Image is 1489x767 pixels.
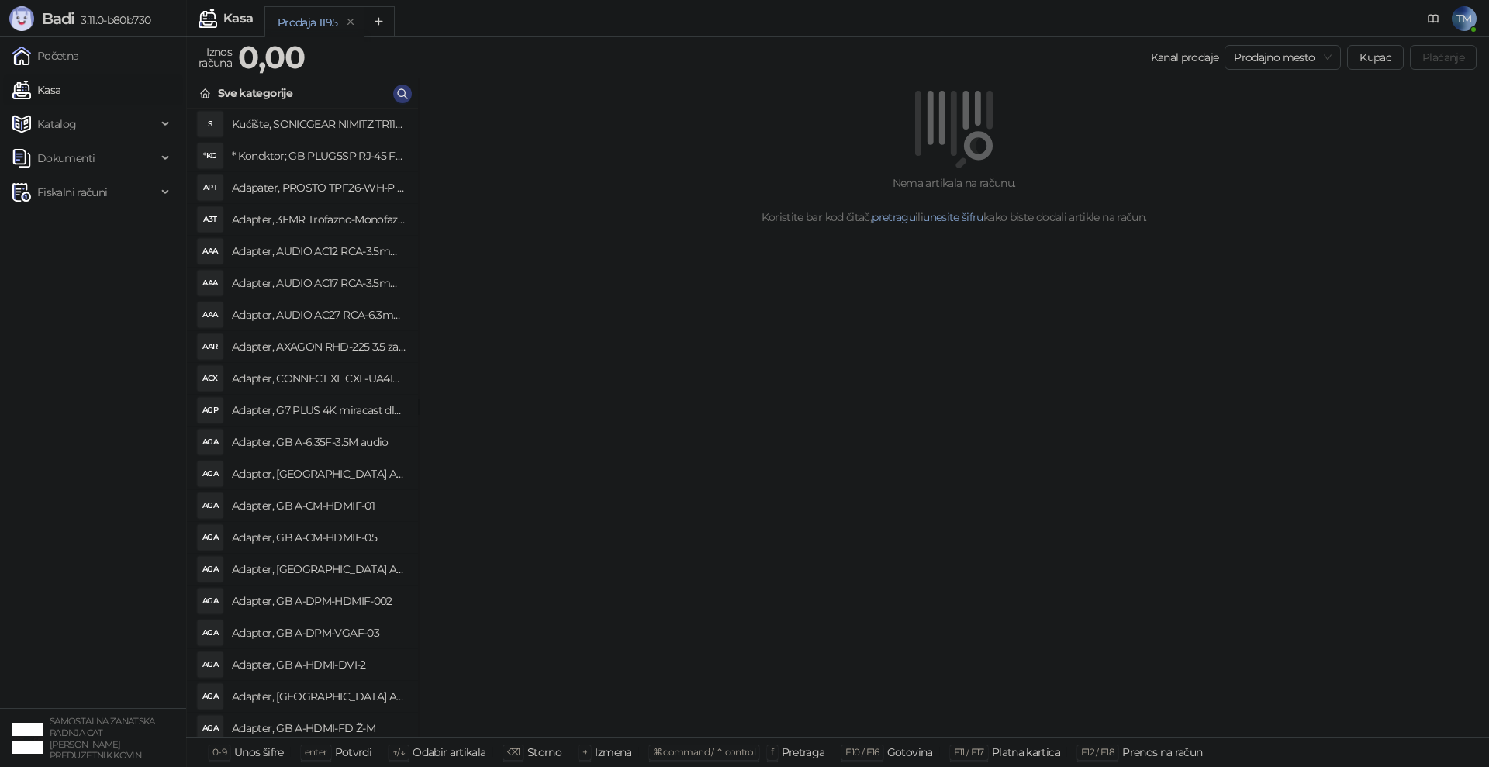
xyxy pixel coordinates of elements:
div: AGA [198,493,223,518]
h4: Adapter, GB A-CM-HDMIF-05 [232,525,406,550]
h4: Adapter, AUDIO AC17 RCA-3.5mm stereo [232,271,406,295]
a: Dokumentacija [1421,6,1446,31]
div: AGA [198,557,223,582]
h4: Adapter, CONNECT XL CXL-UA4IN1 putni univerzalni [232,366,406,391]
h4: Adapter, AUDIO AC27 RCA-6.3mm stereo [232,302,406,327]
h4: Adapter, [GEOGRAPHIC_DATA] A-AC-UKEU-001 UK na EU 7.5A [232,461,406,486]
span: ⌫ [507,746,520,758]
div: Kanal prodaje [1151,49,1219,66]
div: Iznos računa [195,42,235,73]
div: AAR [198,334,223,359]
span: TM [1452,6,1477,31]
div: Platna kartica [992,742,1060,762]
div: Unos šifre [234,742,284,762]
div: Storno [527,742,561,762]
div: AGA [198,620,223,645]
h4: Adapter, GB A-6.35F-3.5M audio [232,430,406,454]
div: Gotovina [887,742,933,762]
div: Nema artikala na računu. Koristite bar kod čitač, ili kako biste dodali artikle na račun. [437,174,1470,226]
h4: Adapter, GB A-HDMI-DVI-2 [232,652,406,677]
button: Plaćanje [1410,45,1477,70]
div: grid [187,109,418,737]
div: Potvrdi [335,742,372,762]
span: F10 / F16 [845,746,879,758]
h4: Adapter, AUDIO AC12 RCA-3.5mm mono [232,239,406,264]
div: Sve kategorije [218,85,292,102]
span: ⌘ command / ⌃ control [653,746,756,758]
span: + [582,746,587,758]
span: F12 / F18 [1081,746,1114,758]
div: A3T [198,207,223,232]
div: Izmena [595,742,631,762]
span: ↑/↓ [392,746,405,758]
div: AGP [198,398,223,423]
h4: Adapter, GB A-HDMI-FD Ž-M [232,716,406,741]
h4: Adapter, GB A-CM-HDMIF-01 [232,493,406,518]
span: Prodajno mesto [1234,46,1332,69]
h4: Adapter, GB A-DPM-HDMIF-002 [232,589,406,613]
span: 0-9 [212,746,226,758]
div: AGA [198,652,223,677]
div: AGA [198,525,223,550]
strong: 0,00 [238,38,305,76]
div: Prodaja 1195 [278,14,337,31]
h4: Adapter, [GEOGRAPHIC_DATA] A-HDMI-FC Ž-M [232,684,406,709]
span: F11 / F17 [954,746,984,758]
div: AGA [198,430,223,454]
button: remove [340,16,361,29]
div: AGA [198,461,223,486]
span: Badi [42,9,74,28]
h4: * Konektor; GB PLUG5SP RJ-45 FTP Kat.5 [232,143,406,168]
div: ACX [198,366,223,391]
img: 64x64-companyLogo-ae27db6e-dfce-48a1-b68e-83471bd1bffd.png [12,723,43,754]
h4: Adapter, 3FMR Trofazno-Monofazni [232,207,406,232]
span: Fiskalni računi [37,177,107,208]
div: AGA [198,589,223,613]
div: Kasa [223,12,253,25]
div: APT [198,175,223,200]
div: AGA [198,716,223,741]
h4: Kućište, SONICGEAR NIMITZ TR1100 belo BEZ napajanja [232,112,406,136]
a: Kasa [12,74,60,105]
h4: Adapter, G7 PLUS 4K miracast dlna airplay za TV [232,398,406,423]
span: f [771,746,773,758]
div: Odabir artikala [413,742,485,762]
button: Add tab [364,6,395,37]
span: Katalog [37,109,77,140]
span: Dokumenti [37,143,95,174]
small: SAMOSTALNA ZANATSKA RADNJA CAT [PERSON_NAME] PREDUZETNIK KOVIN [50,716,155,761]
span: 3.11.0-b80b730 [74,13,150,27]
div: AAA [198,302,223,327]
h4: Adapter, AXAGON RHD-225 3.5 za 2x2.5 [232,334,406,359]
h4: Adapater, PROSTO TPF26-WH-P razdelnik [232,175,406,200]
div: Pretraga [782,742,825,762]
a: unesite šifru [923,210,983,224]
div: AAA [198,239,223,264]
a: pretragu [872,210,915,224]
button: Kupac [1347,45,1404,70]
h4: Adapter, GB A-DPM-VGAF-03 [232,620,406,645]
div: AGA [198,684,223,709]
img: Logo [9,6,34,31]
div: S [198,112,223,136]
span: enter [305,746,327,758]
div: Prenos na račun [1122,742,1202,762]
div: AAA [198,271,223,295]
a: Početna [12,40,79,71]
h4: Adapter, [GEOGRAPHIC_DATA] A-CMU3-LAN-05 hub [232,557,406,582]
